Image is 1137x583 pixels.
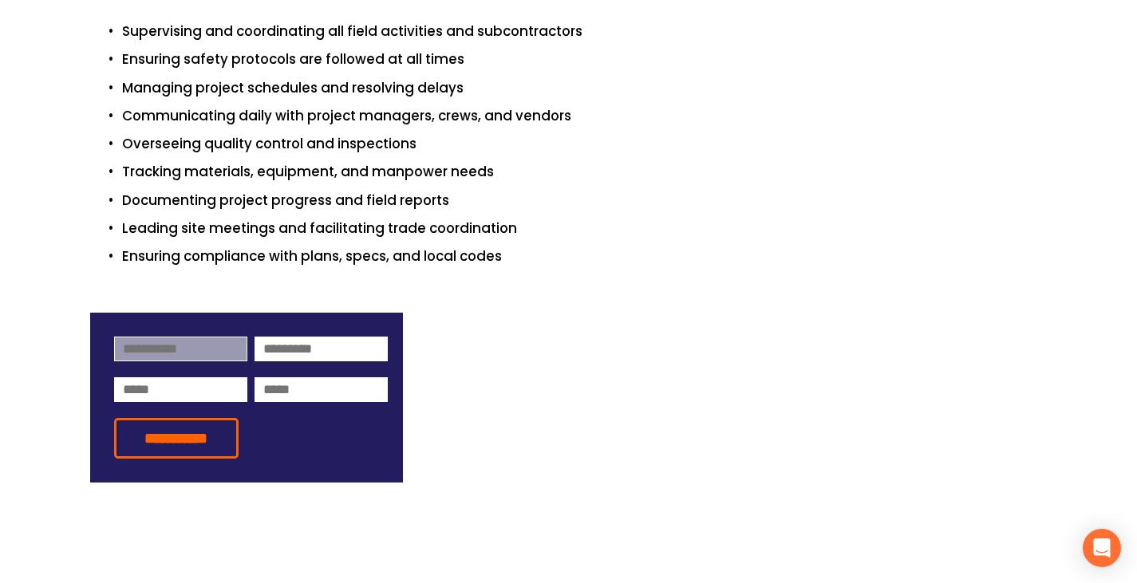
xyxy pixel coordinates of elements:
[122,218,1048,239] p: Leading site meetings and facilitating trade coordination
[122,105,1048,127] p: Communicating daily with project managers, crews, and vendors
[122,246,1048,267] p: Ensuring compliance with plans, specs, and local codes
[122,21,1048,42] p: Supervising and coordinating all field activities and subcontractors
[1083,529,1121,567] div: Open Intercom Messenger
[122,49,1048,70] p: Ensuring safety protocols are followed at all times
[122,133,1048,155] p: Overseeing quality control and inspections
[122,190,1048,211] p: Documenting project progress and field reports
[122,161,1048,183] p: Tracking materials, equipment, and manpower needs
[122,77,1048,99] p: Managing project schedules and resolving delays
